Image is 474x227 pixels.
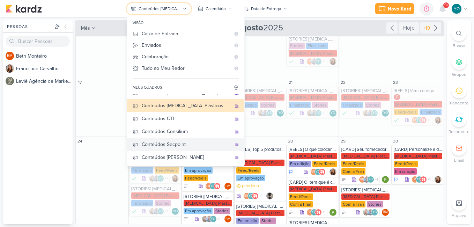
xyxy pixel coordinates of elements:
div: Stories [214,208,230,214]
img: Allegra Plásticos e Brindes Personalizados [420,117,427,124]
p: BM [206,185,211,188]
div: [CARD] O item que é cara da sua empresa [289,180,337,185]
div: Feed/Reels [341,161,366,167]
div: Em criação [394,168,417,175]
div: Yasmin Oliveira [266,110,273,117]
p: YO [454,6,460,12]
p: YO [316,111,320,115]
img: Guilherme Savio [153,175,160,182]
div: visão [127,18,244,28]
div: Feed/Reels [394,109,418,115]
div: Yasmin Oliveira [157,208,164,215]
p: YO [417,118,421,122]
div: 17 [76,79,83,86]
img: Franciluce Carvalho [435,117,442,124]
div: Tudo ao Meu Redor [142,65,230,72]
div: Colaboradores: Franciluce Carvalho, Guilherme Savio, Yasmin Oliveira [363,110,380,117]
div: Finalizado [131,167,153,174]
p: YO [267,111,272,115]
div: Yasmin Oliveira [452,4,461,14]
div: To Do [289,210,294,215]
div: Colaboradores: Franciluce Carvalho, Guilherme Savio, Yasmin Oliveira, Allegra Plásticos e Brindes... [149,208,170,215]
div: [STORIES] Allegra Destaques [289,36,337,42]
div: Yasmin Oliveira [315,58,322,65]
p: YO [278,111,283,115]
div: [MEDICAL_DATA] Plasticos PJ [289,50,337,57]
p: BM [308,211,312,214]
p: YO [372,211,377,214]
div: [STORIES] Allegra Plásticos [236,88,285,94]
span: +1 [217,216,221,222]
button: Caixa de Entrada [127,28,244,39]
span: +1 [322,110,326,116]
div: Finalizado [289,110,294,117]
div: Finalizado [289,58,294,65]
div: Pessoas [6,23,53,30]
div: Feed/Reels [312,161,337,167]
img: Franciluce Carvalho [172,175,179,182]
button: Conteúdos [MEDICAL_DATA] Plásticos [127,99,244,112]
p: YO [210,185,215,188]
div: Em Andamento [289,169,293,175]
div: Responsável: Franciluce Carvalho [329,168,336,175]
div: Beth Monteiro [382,209,389,216]
div: Responsável: Franciluce Carvalho [435,117,442,124]
span: +1 [427,117,431,123]
span: 2025 [236,22,283,34]
div: [MEDICAL_DATA] Plasticos PJ [289,186,337,192]
div: Responsável: Beth Monteiro [382,209,389,216]
img: Franciluce Carvalho [306,110,313,117]
img: Guilherme Savio [311,110,318,117]
p: YO [312,211,316,214]
div: Colaboradores: Beth Monteiro, Guilherme Savio, Yasmin Oliveira, Allegra Plásticos e Brindes Perso... [359,176,380,183]
p: YO [383,111,388,115]
img: Franciluce Carvalho [363,209,370,216]
div: Yasmin Oliveira [416,176,423,183]
div: Feed/Reels [184,175,208,181]
p: YO [417,178,421,181]
div: Colaboradores: Beth Monteiro, Yasmin Oliveira, Allegra Plásticos e Brindes Personalizados, Paloma... [412,176,432,183]
div: 23 [392,79,399,86]
div: [STORIES] ALLEGRA PLÁSTICOS [184,194,232,199]
p: Grupos [452,71,466,78]
div: Feed/Reels [289,193,313,200]
div: Com a Fran [289,201,313,207]
div: Stories [365,102,381,108]
div: Yasmin Oliveira [209,183,216,190]
div: Stories [312,102,328,108]
img: Franciluce Carvalho [258,110,265,117]
p: BM [308,60,312,63]
div: Colaboração [142,53,230,60]
div: Feed/Reels [394,161,418,167]
p: Email [454,157,464,163]
div: Beth Monteiro [306,209,313,216]
div: [STORIES] ALLEGRA PLÁSTICOS [341,187,390,193]
div: A Fazer [341,210,346,215]
p: YO [316,60,320,63]
div: [CARD] Seu fornecedor de brindes vive atrasando? [341,147,390,152]
div: +19 [422,24,431,32]
div: Finalizado [289,102,311,108]
div: Yasmin Oliveira [311,209,318,216]
img: Franciluce Carvalho [6,64,14,73]
img: Paloma Paixão Designer [329,209,336,216]
div: Conteúdos Consilium [142,128,231,135]
div: Beth Monteiro [412,176,419,183]
p: BM [7,54,13,58]
div: [REELS] Vem comigo montar esse envio para um de nossos clientes [394,88,442,94]
div: A Fazer [184,217,188,221]
div: Responsável: Franciluce Carvalho [172,175,179,182]
p: Arquivo [452,212,466,219]
div: quadro da organização [235,130,239,134]
div: Responsável: Franciluce Carvalho [435,176,442,183]
div: Finalizado [394,117,399,124]
div: [STORIES] Allegra Plásticos [341,88,390,94]
span: +1 [427,177,431,182]
span: mês [81,24,90,32]
div: Beth Monteiro [310,168,317,175]
div: L e v i ê A g ê n c i a d e M a r k e t i n g D i g i t a l [16,78,73,85]
div: [MEDICAL_DATA] Plasticos PJ [341,193,390,200]
div: Colaboradores: Beth Monteiro, Yasmin Oliveira, Allegra Plásticos e Brindes Personalizados [205,183,222,190]
div: quadro da organização [235,155,239,160]
span: +1 [374,177,378,182]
